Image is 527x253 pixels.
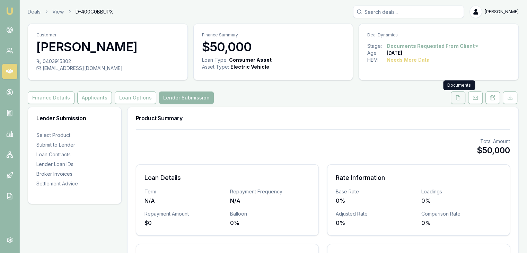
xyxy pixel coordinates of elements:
[158,91,215,104] a: Lender Submission
[230,63,269,70] div: Electric Vehicle
[36,141,113,148] div: Submit to Lender
[387,43,479,50] button: Documents Requested From Client
[353,6,464,18] input: Search deals
[76,91,113,104] a: Applicants
[230,219,310,227] div: 0%
[202,32,345,38] p: Finance Summary
[367,32,510,38] p: Deal Dynamics
[36,151,113,158] div: Loan Contracts
[36,40,179,54] h3: [PERSON_NAME]
[387,56,430,63] div: Needs More Data
[230,197,310,205] div: N/A
[28,8,41,15] a: Deals
[136,115,510,121] h3: Product Summary
[52,8,64,15] a: View
[144,188,225,195] div: Term
[113,91,158,104] a: Loan Options
[77,91,112,104] button: Applicants
[336,219,416,227] div: 0%
[28,91,76,104] a: Finance Details
[421,188,501,195] div: Loadings
[144,219,225,227] div: $0
[36,180,113,187] div: Settlement Advice
[36,132,113,139] div: Select Product
[115,91,156,104] button: Loan Options
[36,65,179,72] div: [EMAIL_ADDRESS][DOMAIN_NAME]
[336,173,501,183] h3: Rate Information
[336,188,416,195] div: Base Rate
[202,40,345,54] h3: $50,000
[36,115,113,121] h3: Lender Submission
[159,91,214,104] button: Lender Submission
[36,58,179,65] div: 0403915302
[36,32,179,38] p: Customer
[387,50,402,56] div: [DATE]
[6,7,14,15] img: emu-icon-u.png
[28,8,113,15] nav: breadcrumb
[36,171,113,177] div: Broker Invoices
[336,197,416,205] div: 0%
[477,145,510,156] div: $50,000
[367,56,387,63] div: HEM:
[36,161,113,168] div: Lender Loan IDs
[485,9,519,15] span: [PERSON_NAME]
[230,188,310,195] div: Repayment Frequency
[144,173,310,183] h3: Loan Details
[477,138,510,145] div: Total Amount
[144,210,225,217] div: Repayment Amount
[367,43,387,50] div: Stage:
[443,80,475,90] div: Documents
[144,197,225,205] div: N/A
[230,210,310,217] div: Balloon
[367,50,387,56] div: Age:
[28,91,74,104] button: Finance Details
[421,219,501,227] div: 0%
[202,63,229,70] div: Asset Type :
[76,8,113,15] span: D-400G0BBUPX
[421,210,501,217] div: Comparison Rate
[229,56,272,63] div: Consumer Asset
[336,210,416,217] div: Adjusted Rate
[421,197,501,205] div: 0%
[202,56,228,63] div: Loan Type:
